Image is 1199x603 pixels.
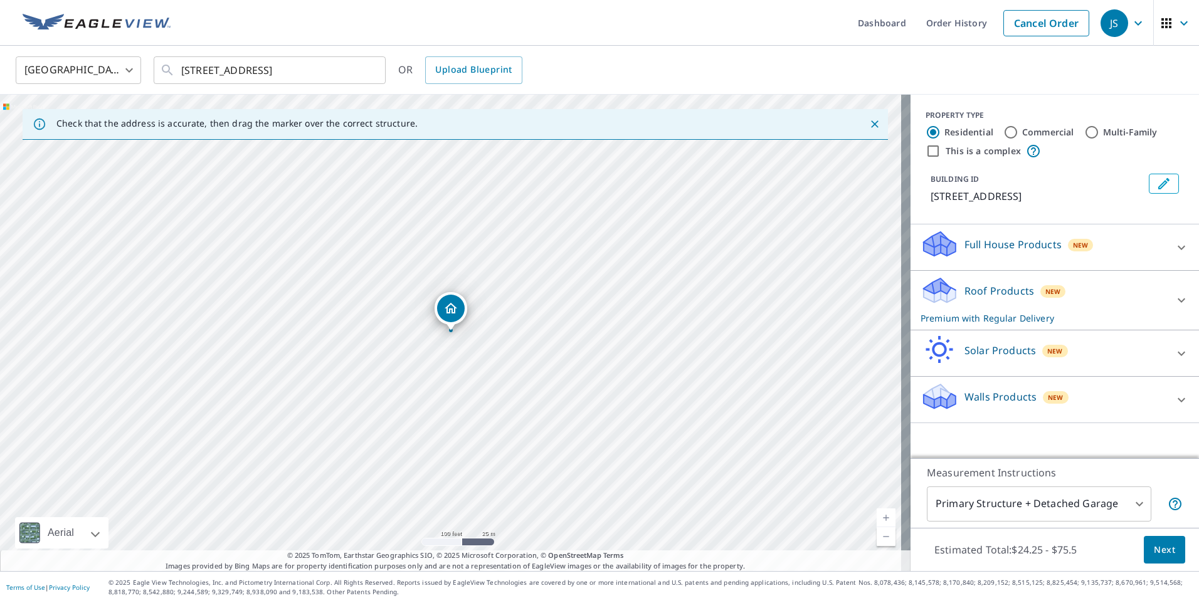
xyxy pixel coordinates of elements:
[1101,9,1128,37] div: JS
[398,56,522,84] div: OR
[931,189,1144,204] p: [STREET_ADDRESS]
[867,116,883,132] button: Close
[44,517,78,548] div: Aerial
[1003,10,1089,36] a: Cancel Order
[1047,346,1063,356] span: New
[1045,286,1061,296] span: New
[877,508,895,527] a: Current Level 18, Zoom In
[6,584,90,591] p: |
[1103,126,1158,139] label: Multi-Family
[931,174,979,184] p: BUILDING ID
[927,465,1183,480] p: Measurement Instructions
[49,583,90,592] a: Privacy Policy
[181,53,360,88] input: Search by address or latitude-longitude
[23,14,171,33] img: EV Logo
[946,145,1021,157] label: This is a complex
[1073,240,1089,250] span: New
[6,583,45,592] a: Terms of Use
[921,276,1189,325] div: Roof ProductsNewPremium with Regular Delivery
[108,578,1193,597] p: © 2025 Eagle View Technologies, Inc. and Pictometry International Corp. All Rights Reserved. Repo...
[15,517,108,548] div: Aerial
[1022,126,1074,139] label: Commercial
[435,292,467,331] div: Dropped pin, building 1, Residential property, 6060 Us Highway 601 Salisbury, NC 28147
[924,536,1087,564] p: Estimated Total: $24.25 - $75.5
[964,389,1037,404] p: Walls Products
[927,486,1151,522] div: Primary Structure + Detached Garage
[56,118,418,129] p: Check that the address is accurate, then drag the marker over the correct structure.
[944,126,993,139] label: Residential
[1144,536,1185,564] button: Next
[921,382,1189,417] div: Walls ProductsNew
[964,237,1062,252] p: Full House Products
[921,312,1166,325] p: Premium with Regular Delivery
[1154,542,1175,558] span: Next
[425,56,522,84] a: Upload Blueprint
[921,229,1189,265] div: Full House ProductsNew
[1048,392,1064,402] span: New
[435,62,512,78] span: Upload Blueprint
[603,550,624,560] a: Terms
[877,527,895,546] a: Current Level 18, Zoom Out
[1149,174,1179,194] button: Edit building 1
[921,335,1189,371] div: Solar ProductsNew
[287,550,624,561] span: © 2025 TomTom, Earthstar Geographics SIO, © 2025 Microsoft Corporation, ©
[926,110,1184,121] div: PROPERTY TYPE
[548,550,601,560] a: OpenStreetMap
[1168,496,1183,511] span: Your report will include the primary structure and a detached garage if one exists.
[964,283,1034,298] p: Roof Products
[964,343,1036,358] p: Solar Products
[16,53,141,88] div: [GEOGRAPHIC_DATA]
